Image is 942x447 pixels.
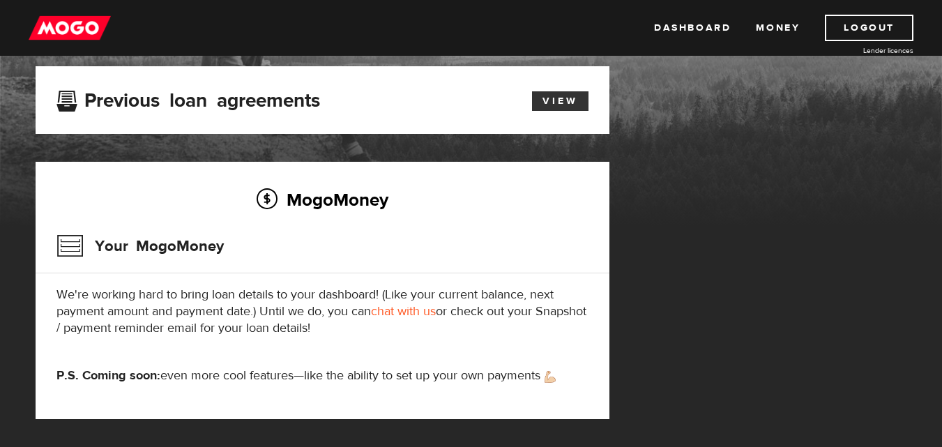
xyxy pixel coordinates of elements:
a: Money [756,15,800,41]
p: even more cool features—like the ability to set up your own payments [56,368,588,384]
a: View [532,91,588,111]
img: strong arm emoji [545,371,556,383]
strong: P.S. Coming soon: [56,368,160,384]
a: Dashboard [654,15,731,41]
h2: MogoMoney [56,185,588,214]
a: Lender licences [809,45,913,56]
img: mogo_logo-11ee424be714fa7cbb0f0f49df9e16ec.png [29,15,111,41]
h3: Your MogoMoney [56,228,224,264]
a: chat with us [371,303,436,319]
a: Logout [825,15,913,41]
h3: Previous loan agreements [56,89,320,107]
p: We're working hard to bring loan details to your dashboard! (Like your current balance, next paym... [56,287,588,337]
